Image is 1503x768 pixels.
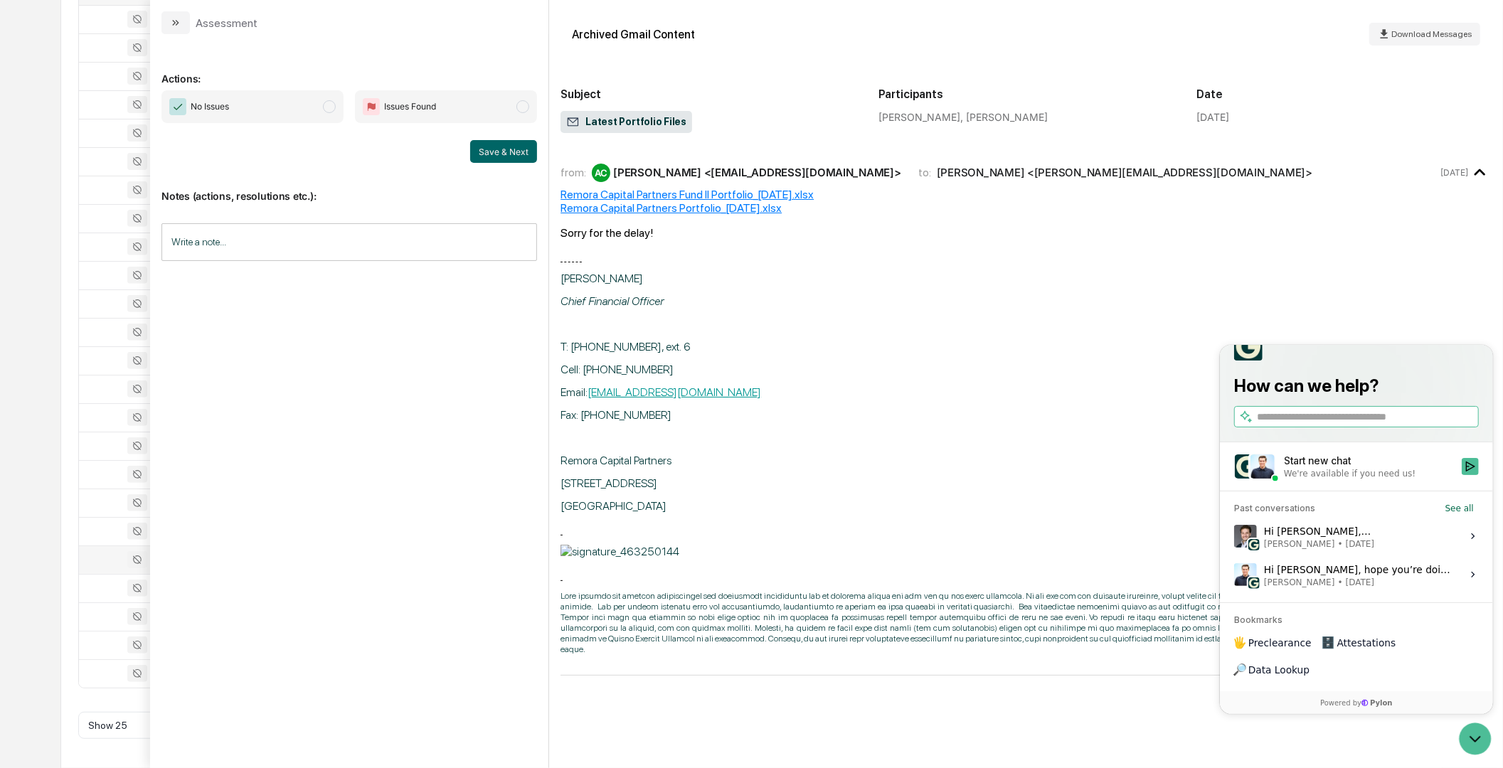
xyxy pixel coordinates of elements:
span: Attestations [117,291,176,305]
h2: Participants [878,87,1174,101]
p: Notes (actions, resolutions etc.): [161,173,537,202]
div: [PERSON_NAME] <[PERSON_NAME][EMAIL_ADDRESS][DOMAIN_NAME]> [937,166,1312,179]
h2: Date [1196,87,1492,101]
div: [DATE] [1196,111,1229,123]
span: Latest Portfolio Files [566,115,686,129]
span: Email: [561,385,761,399]
span: Remora Capital Partners [561,454,671,467]
span: Preclearance [28,291,92,305]
img: Checkmark [169,98,186,115]
button: See all [221,155,259,172]
div: 🖐️ [14,292,26,304]
span: from: [561,166,586,179]
a: [EMAIL_ADDRESS][DOMAIN_NAME] [588,385,761,399]
span: [DATE] [126,232,155,243]
button: Save & Next [470,140,537,163]
img: Mark Michael Astarita [14,180,37,203]
button: Download Messages [1369,23,1480,46]
span: [DATE] [126,193,155,205]
span: T: [PHONE_NUMBER], ext. 6 [561,340,691,353]
a: 🔎Data Lookup [9,312,95,338]
div: Past conversations [14,158,95,169]
span: No Issues [191,100,229,114]
span: [STREET_ADDRESS] [561,476,657,490]
button: Start new chat [242,113,259,130]
span: [GEOGRAPHIC_DATA] [561,499,666,513]
p: How can we help? [14,30,259,53]
span: Pylon [142,353,172,363]
img: 1746055101610-c473b297-6a78-478c-a979-82029cc54cd1 [28,194,40,206]
span: Issues Found [384,100,436,114]
a: 🖐️Preclearance [9,285,97,311]
iframe: Open customer support [1457,721,1496,759]
span: [PERSON_NAME] [44,193,115,205]
span: [PERSON_NAME] [561,272,643,285]
div: Assessment [196,16,257,30]
img: 8933085812038_c878075ebb4cc5468115_72.jpg [30,109,55,134]
iframe: Customer support window [1220,345,1493,714]
span: • [118,232,123,243]
img: 1746055101610-c473b297-6a78-478c-a979-82029cc54cd1 [28,233,40,244]
span: Fax: [PHONE_NUMBER] [561,408,671,422]
span: Cell: [PHONE_NUMBER] [561,363,674,376]
img: 1746055101610-c473b297-6a78-478c-a979-82029cc54cd1 [14,109,40,134]
h2: Subject [561,87,856,101]
span: Data Lookup [28,318,90,332]
img: Flag [363,98,380,115]
p: Actions: [161,55,537,85]
div: We're available if you need us! [64,123,196,134]
a: 🗄️Attestations [97,285,182,311]
div: AC [592,164,610,182]
div: Remora Capital Partners Portfolio_[DATE].xlsx [561,201,1492,215]
img: signature_463250144 [561,545,679,558]
div: Sorry for the delay! [561,226,1492,240]
span: Chief Financial Officer [561,294,664,308]
a: Powered byPylon [100,352,172,363]
span: Lore ipsumdo sit ametcon adipiscingel sed doeiusmodt incididuntu lab et dolorema aliqua eni adm v... [561,591,1492,654]
div: Archived Gmail Content [572,28,695,41]
span: Download Messages [1391,29,1472,39]
div: Remora Capital Partners Fund II Portfolio_[DATE].xlsx [561,188,1492,201]
span: [PERSON_NAME] [44,232,115,243]
span: to: [918,166,931,179]
div: [PERSON_NAME] <[EMAIL_ADDRESS][DOMAIN_NAME]> [613,166,901,179]
span: • [118,193,123,205]
time: Thursday, October 9, 2025 at 10:43:49 AM [1440,167,1468,178]
div: Start new chat [64,109,233,123]
div: [PERSON_NAME], [PERSON_NAME] [878,111,1174,123]
img: Jack Rasmussen [14,218,37,241]
div: 🔎 [14,319,26,331]
div: 🗄️ [103,292,115,304]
